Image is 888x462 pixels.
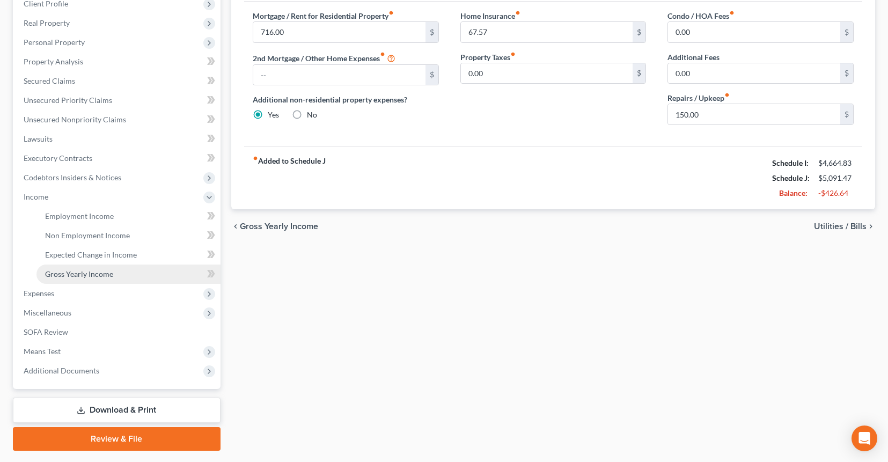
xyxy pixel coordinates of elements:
span: Expenses [24,289,54,298]
i: fiber_manual_record [253,156,258,161]
div: $ [425,65,438,85]
span: Utilities / Bills [814,222,867,231]
div: $ [633,63,645,84]
span: Unsecured Nonpriority Claims [24,115,126,124]
i: fiber_manual_record [515,10,520,16]
a: Secured Claims [15,71,221,91]
button: Utilities / Bills chevron_right [814,222,875,231]
a: Download & Print [13,398,221,423]
span: Lawsuits [24,134,53,143]
span: Secured Claims [24,76,75,85]
label: Condo / HOA Fees [667,10,735,21]
div: $5,091.47 [818,173,854,184]
a: Lawsuits [15,129,221,149]
button: chevron_left Gross Yearly Income [231,222,318,231]
strong: Schedule I: [772,158,809,167]
a: Review & File [13,427,221,451]
div: -$426.64 [818,188,854,199]
a: Unsecured Nonpriority Claims [15,110,221,129]
div: $ [425,22,438,42]
input: -- [668,104,840,124]
label: No [307,109,317,120]
div: $ [840,63,853,84]
a: Non Employment Income [36,226,221,245]
input: -- [668,63,840,84]
span: Unsecured Priority Claims [24,96,112,105]
span: Expected Change in Income [45,250,137,259]
i: fiber_manual_record [724,92,730,98]
span: Gross Yearly Income [45,269,113,278]
label: Additional Fees [667,52,720,63]
input: -- [253,22,425,42]
i: chevron_left [231,222,240,231]
label: Additional non-residential property expenses? [253,94,439,105]
span: Executory Contracts [24,153,92,163]
a: SOFA Review [15,322,221,342]
label: 2nd Mortgage / Other Home Expenses [253,52,395,64]
strong: Added to Schedule J [253,156,326,201]
a: Unsecured Priority Claims [15,91,221,110]
span: Employment Income [45,211,114,221]
span: Real Property [24,18,70,27]
div: Open Intercom Messenger [852,426,877,451]
span: Personal Property [24,38,85,47]
span: Miscellaneous [24,308,71,317]
label: Property Taxes [460,52,516,63]
a: Property Analysis [15,52,221,71]
span: Property Analysis [24,57,83,66]
input: -- [461,63,633,84]
span: Gross Yearly Income [240,222,318,231]
span: Income [24,192,48,201]
label: Home Insurance [460,10,520,21]
div: $ [840,22,853,42]
a: Employment Income [36,207,221,226]
div: $ [840,104,853,124]
i: chevron_right [867,222,875,231]
span: SOFA Review [24,327,68,336]
span: Additional Documents [24,366,99,375]
div: $ [633,22,645,42]
strong: Schedule J: [772,173,810,182]
input: -- [253,65,425,85]
i: fiber_manual_record [729,10,735,16]
div: $4,664.83 [818,158,854,168]
label: Yes [268,109,279,120]
a: Gross Yearly Income [36,265,221,284]
span: Non Employment Income [45,231,130,240]
input: -- [461,22,633,42]
label: Repairs / Upkeep [667,92,730,104]
input: -- [668,22,840,42]
label: Mortgage / Rent for Residential Property [253,10,394,21]
i: fiber_manual_record [388,10,394,16]
span: Codebtors Insiders & Notices [24,173,121,182]
i: fiber_manual_record [510,52,516,57]
a: Executory Contracts [15,149,221,168]
span: Means Test [24,347,61,356]
a: Expected Change in Income [36,245,221,265]
i: fiber_manual_record [380,52,385,57]
strong: Balance: [779,188,808,197]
